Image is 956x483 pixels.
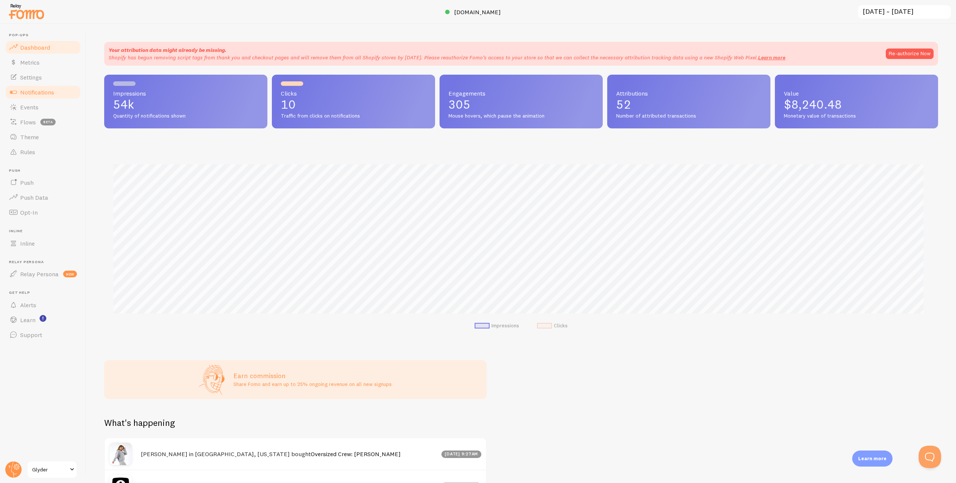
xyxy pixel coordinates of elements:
p: 10 [281,99,426,110]
span: Alerts [20,301,36,309]
span: $8,240.48 [784,97,842,112]
span: Flows [20,118,36,126]
p: 305 [448,99,594,110]
a: Support [4,327,81,342]
span: Support [20,331,42,339]
span: Theme [20,133,39,141]
a: Theme [4,130,81,144]
span: beta [40,119,56,125]
span: new [63,271,77,277]
a: Notifications [4,85,81,100]
a: Inline [4,236,81,251]
strong: Your attribution data might already be missing. [109,47,226,53]
a: Learn more [758,54,785,61]
h4: [PERSON_NAME] in [GEOGRAPHIC_DATA], [US_STATE] bought [141,450,437,458]
span: Mouse hovers, which pause the animation [448,113,594,119]
span: Traffic from clicks on notifications [281,113,426,119]
span: Number of attributed transactions [616,113,761,119]
span: Relay Persona [9,260,81,265]
span: Glyder [32,465,68,474]
li: Clicks [537,322,568,329]
a: Push Data [4,190,81,205]
p: 52 [616,99,761,110]
span: Push [9,168,81,173]
span: Get Help [9,290,81,295]
a: Oversized Crew: [PERSON_NAME] [311,450,401,458]
h2: What's happening [104,417,175,429]
span: Notifications [20,88,54,96]
span: Settings [20,74,42,81]
span: Monetary value of transactions [784,113,929,119]
span: Engagements [448,90,594,96]
span: Learn [20,316,35,324]
img: fomo-relay-logo-orange.svg [8,2,45,21]
p: 54k [113,99,258,110]
a: Rules [4,144,81,159]
span: Value [784,90,929,96]
a: Dashboard [4,40,81,55]
a: Settings [4,70,81,85]
span: Push Data [20,194,48,201]
div: [DATE] 9:27am [441,451,482,458]
a: Flows beta [4,115,81,130]
span: Push [20,179,34,186]
span: Inline [9,229,81,234]
a: Push [4,175,81,190]
span: Opt-In [20,209,38,216]
span: Attributions [616,90,761,96]
button: Re-authorize Now [886,49,934,59]
span: Dashboard [20,44,50,51]
a: Events [4,100,81,115]
span: Relay Persona [20,270,59,278]
p: Learn more [858,455,887,462]
p: Share Fomo and earn up to 25% ongoing revenue on all new signups [233,380,392,388]
h3: Earn commission [233,371,392,380]
a: Opt-In [4,205,81,220]
p: Shopify has begun removing script tags from thank you and checkout pages and will remove them fro... [109,54,785,61]
span: Pop-ups [9,33,81,38]
iframe: Help Scout Beacon - Open [919,446,941,468]
span: Rules [20,148,35,156]
span: Metrics [20,59,40,66]
a: Relay Persona new [4,267,81,281]
a: Glyder [27,461,77,479]
span: Events [20,103,38,111]
a: Alerts [4,297,81,312]
span: Quantity of notifications shown [113,113,258,119]
svg: <p>Watch New Feature Tutorials!</p> [40,315,46,322]
span: Inline [20,240,35,247]
span: Impressions [113,90,258,96]
div: Learn more [852,451,893,467]
a: Learn [4,312,81,327]
li: Impressions [475,322,519,329]
a: Metrics [4,55,81,70]
span: Clicks [281,90,426,96]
